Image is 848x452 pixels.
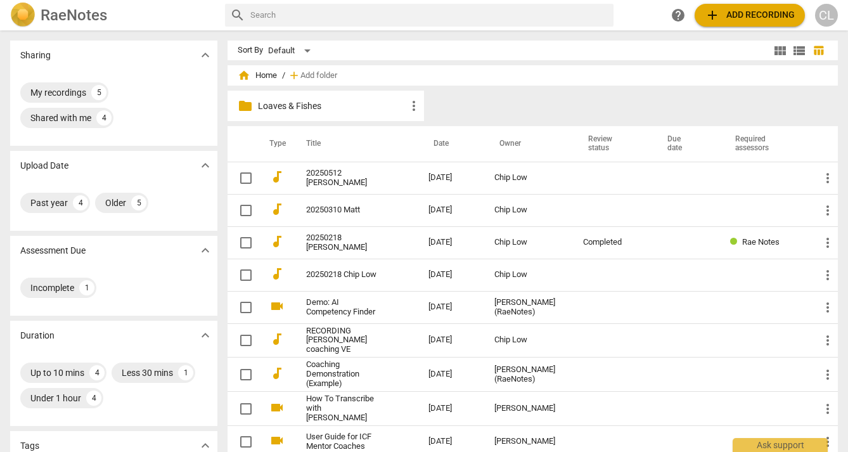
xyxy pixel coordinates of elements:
a: 20250310 Matt [306,205,383,215]
button: Table view [809,41,828,60]
span: more_vert [820,268,835,283]
span: audiotrack [269,202,285,217]
span: audiotrack [269,169,285,184]
span: more_vert [820,401,835,416]
td: [DATE] [418,226,484,259]
td: [DATE] [418,358,484,392]
td: [DATE] [418,392,484,426]
span: expand_more [198,158,213,173]
th: Required assessors [720,126,810,162]
div: 4 [89,365,105,380]
span: expand_more [198,48,213,63]
a: User Guide for ICF Mentor Coaches [306,432,383,451]
a: Coaching Demonstration (Example) [306,360,383,389]
span: audiotrack [269,234,285,249]
span: folder [238,98,253,113]
a: RECORDING [PERSON_NAME] coaching VE [306,326,383,355]
span: audiotrack [269,332,285,347]
div: Chip Low [494,335,563,345]
div: 1 [178,365,193,380]
span: table_chart [813,44,825,56]
button: Show more [196,46,215,65]
span: help [671,8,686,23]
span: audiotrack [269,366,285,381]
div: Default [268,41,315,61]
span: Add folder [300,71,337,81]
a: How To Transcribe with [PERSON_NAME] [306,394,383,423]
span: more_vert [820,367,835,382]
div: Less 30 mins [122,366,173,379]
th: Owner [484,126,573,162]
span: more_vert [820,171,835,186]
div: [PERSON_NAME] [494,437,563,446]
div: Up to 10 mins [30,366,84,379]
div: Ask support [733,438,828,452]
div: Chip Low [494,205,563,215]
th: Date [418,126,484,162]
span: more_vert [820,203,835,218]
p: Upload Date [20,159,68,172]
span: search [230,8,245,23]
a: 20250218 [PERSON_NAME] [306,233,383,252]
div: [PERSON_NAME] (RaeNotes) [494,298,563,317]
span: videocam [269,400,285,415]
span: / [282,71,285,81]
p: Assessment Due [20,244,86,257]
td: [DATE] [418,194,484,226]
a: LogoRaeNotes [10,3,215,28]
button: Upload [695,4,805,27]
span: more_vert [820,235,835,250]
th: Type [259,126,291,162]
div: Older [105,197,126,209]
a: Demo: AI Competency Finder [306,298,383,317]
a: 20250512 [PERSON_NAME] [306,169,383,188]
div: 4 [86,391,101,406]
div: Past year [30,197,68,209]
span: audiotrack [269,266,285,281]
button: Show more [196,326,215,345]
span: add [288,69,300,82]
td: [DATE] [418,162,484,194]
span: view_list [792,43,807,58]
div: 1 [79,280,94,295]
span: more_vert [820,300,835,315]
th: Review status [573,126,652,162]
div: 5 [131,195,146,210]
a: 20250218 Chip Low [306,270,383,280]
img: Logo [10,3,35,28]
div: Incomplete [30,281,74,294]
input: Search [250,5,609,25]
h2: RaeNotes [41,6,107,24]
span: videocam [269,299,285,314]
td: [DATE] [418,259,484,291]
span: Rae Notes [742,237,780,247]
div: Chip Low [494,270,563,280]
p: Loaves & Fishes [258,100,406,113]
div: My recordings [30,86,86,99]
p: Sharing [20,49,51,62]
button: CL [815,4,838,27]
span: more_vert [820,434,835,449]
span: expand_more [198,243,213,258]
th: Title [291,126,419,162]
div: Chip Low [494,238,563,247]
button: Show more [196,241,215,260]
p: Duration [20,329,55,342]
span: Home [238,69,277,82]
button: Show more [196,156,215,175]
div: Chip Low [494,173,563,183]
span: Add recording [705,8,795,23]
th: Due date [652,126,720,162]
div: 4 [73,195,88,210]
a: Help [667,4,690,27]
span: home [238,69,250,82]
td: [DATE] [418,291,484,323]
div: 5 [91,85,106,100]
div: 4 [96,110,112,126]
div: [PERSON_NAME] (RaeNotes) [494,365,563,384]
button: Tile view [771,41,790,60]
div: Shared with me [30,112,91,124]
span: videocam [269,433,285,448]
span: Review status: completed [730,237,742,247]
